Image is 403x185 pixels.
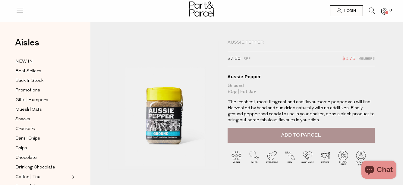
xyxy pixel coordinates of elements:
[15,97,48,104] span: Gifts | Hampers
[358,55,375,63] span: Members
[244,55,250,63] span: RRP
[228,55,241,63] span: $7.50
[15,87,70,94] a: Promotions
[109,40,219,169] img: Aussie Pepper
[15,77,70,85] a: Back In Stock
[15,174,40,181] span: Coffee | Tea
[15,68,41,75] span: Best Sellers
[15,154,37,162] span: Chocolate
[15,96,70,104] a: Gifts | Hampers
[15,164,70,171] a: Drinking Chocolate
[15,125,35,133] span: Crackers
[316,149,334,167] img: P_P-ICONS-Live_Bec_V11_Kosher.svg
[15,106,70,113] a: Muesli | Oats
[15,145,27,152] span: Chips
[388,8,393,13] span: 0
[330,5,363,16] a: Login
[15,144,70,152] a: Chips
[263,149,281,167] img: P_P-ICONS-Live_Bec_V11_Ketogenic.svg
[228,149,245,167] img: P_P-ICONS-Live_Bec_V11_Vegan.svg
[71,173,75,180] button: Expand/Collapse Coffee | Tea
[245,149,263,167] img: P_P-ICONS-Live_Bec_V11_Paleo.svg
[15,164,55,171] span: Drinking Chocolate
[15,36,39,49] span: Aisles
[15,77,43,85] span: Back In Stock
[15,58,33,65] span: NEW IN
[15,116,30,123] span: Snacks
[299,149,316,167] img: P_P-ICONS-Live_Bec_V11_Handmade.svg
[228,83,375,95] div: Ground 85g | Pet Jar
[281,149,299,167] img: P_P-ICONS-Live_Bec_V11_Raw.svg
[343,8,356,14] span: Login
[334,149,352,167] img: P_P-ICONS-Live_Bec_V11_Gluten_Free.svg
[189,2,214,17] img: Part&Parcel
[381,8,387,14] a: 0
[228,128,375,143] button: Add to Parcel
[15,135,70,142] a: Bars | Chips
[15,67,70,75] a: Best Sellers
[228,99,375,123] p: The freshest, most fragrant and and flavoursome pepper you will find. Harvested by hand and sun d...
[15,173,70,181] a: Coffee | Tea
[15,87,40,94] span: Promotions
[15,58,70,65] a: NEW IN
[15,125,70,133] a: Crackers
[15,38,39,53] a: Aisles
[281,132,321,139] span: Add to Parcel
[15,154,70,162] a: Chocolate
[228,74,375,80] div: Aussie Pepper
[228,40,375,46] div: Aussie Pepper
[15,135,40,142] span: Bars | Chips
[360,161,398,180] inbox-online-store-chat: Shopify online store chat
[15,116,70,123] a: Snacks
[15,106,42,113] span: Muesli | Oats
[352,149,370,167] img: P_P-ICONS-Live_Bec_V11_Chemical_Free.svg
[342,55,355,63] span: $6.75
